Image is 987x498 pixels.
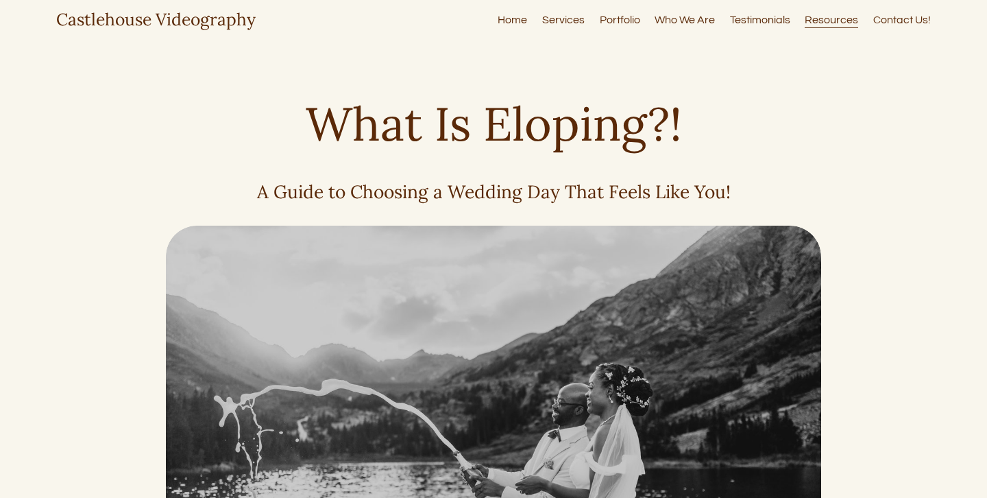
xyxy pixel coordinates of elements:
[56,8,256,30] a: Castlehouse Videography
[873,11,931,29] a: Contact Us!
[498,11,527,29] a: Home
[600,11,640,29] a: Portfolio
[542,11,585,29] a: Services
[805,11,858,29] a: Resources
[655,11,715,29] a: Who We Are
[166,181,822,202] h4: A Guide to Choosing a Wedding Day That Feels Like You!
[730,11,790,29] a: Testimonials
[166,96,822,152] h1: What Is Eloping?!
